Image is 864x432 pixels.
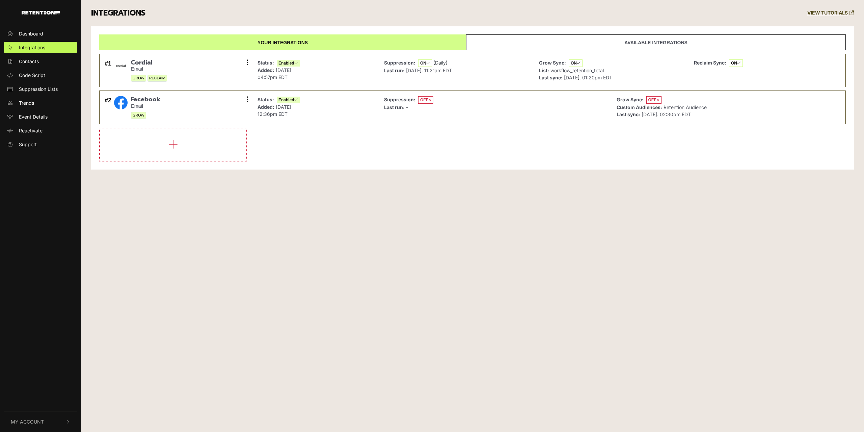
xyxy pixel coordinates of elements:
span: Contacts [19,58,39,65]
strong: Last run: [384,104,405,110]
span: Dashboard [19,30,43,37]
span: Retention Audience [664,104,707,110]
span: [DATE] 04:57pm EDT [258,67,291,80]
span: GROW [131,112,146,119]
strong: Grow Sync: [539,60,566,66]
strong: List: [539,68,549,73]
span: workflow_retention_total [550,68,604,73]
span: Reactivate [19,127,43,134]
span: Support [19,141,37,148]
span: Facebook [131,96,160,103]
span: Suppression Lists [19,85,58,93]
span: [DATE]. 01:20pm EDT [564,75,612,80]
a: Event Details [4,111,77,122]
h3: INTEGRATIONS [91,8,145,18]
a: Integrations [4,42,77,53]
div: #1 [105,59,111,82]
strong: Custom Audiences: [617,104,662,110]
strong: Grow Sync: [617,97,644,102]
span: RECLAIM [147,75,167,82]
span: (Daily) [433,60,448,66]
div: #2 [105,96,111,119]
strong: Added: [258,67,274,73]
a: Reactivate [4,125,77,136]
span: OFF [646,96,661,104]
a: Support [4,139,77,150]
span: ON [418,59,432,67]
span: [DATE]. 02:30pm EDT [642,111,691,117]
a: Contacts [4,56,77,67]
a: Suppression Lists [4,83,77,95]
span: My Account [11,418,44,425]
span: [DATE]. 11:21am EDT [406,68,452,73]
span: Cordial [131,59,167,67]
a: VIEW TUTORIALS [807,10,854,16]
a: Trends [4,97,77,108]
a: Dashboard [4,28,77,39]
a: Your integrations [99,34,466,50]
strong: Added: [258,104,274,110]
a: Code Script [4,70,77,81]
span: - [406,104,408,110]
span: Trends [19,99,34,106]
span: GROW [131,75,146,82]
small: Email [131,103,160,109]
small: Email [131,66,167,72]
span: Event Details [19,113,48,120]
span: OFF [418,96,433,104]
img: Retention.com [22,11,60,15]
span: Integrations [19,44,45,51]
strong: Last sync: [617,111,640,117]
span: Enabled [277,97,300,103]
span: Code Script [19,72,45,79]
a: Available integrations [466,34,846,50]
span: Enabled [277,60,300,67]
strong: Last sync: [539,75,563,80]
button: My Account [4,411,77,432]
strong: Suppression: [384,97,415,102]
strong: Reclaim Sync: [694,60,726,66]
strong: Status: [258,97,274,102]
img: Cordial [114,59,128,73]
strong: Last run: [384,68,405,73]
strong: Suppression: [384,60,415,66]
img: Facebook [114,96,128,109]
span: ON [729,59,743,67]
span: ON [569,59,583,67]
strong: Status: [258,60,274,66]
